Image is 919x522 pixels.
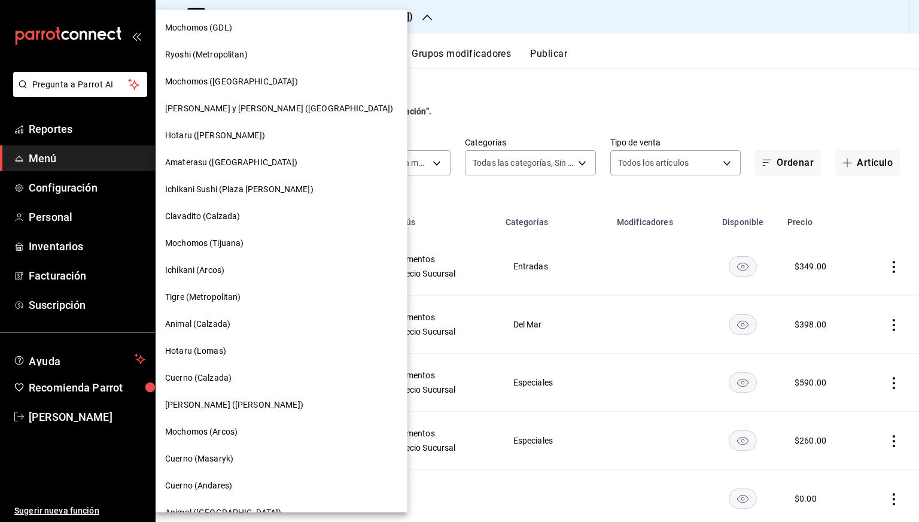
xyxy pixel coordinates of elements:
[156,391,407,418] div: [PERSON_NAME] ([PERSON_NAME])
[156,472,407,499] div: Cuerno (Andares)
[156,68,407,95] div: Mochomos ([GEOGRAPHIC_DATA])
[156,95,407,122] div: [PERSON_NAME] y [PERSON_NAME] ([GEOGRAPHIC_DATA])
[156,311,407,338] div: Animal (Calzada)
[165,129,265,142] span: Hotaru ([PERSON_NAME])
[156,365,407,391] div: Cuerno (Calzada)
[165,102,393,115] span: [PERSON_NAME] y [PERSON_NAME] ([GEOGRAPHIC_DATA])
[165,479,232,492] span: Cuerno (Andares)
[165,183,314,196] span: Ichikani Sushi (Plaza [PERSON_NAME])
[165,372,232,384] span: Cuerno (Calzada)
[156,284,407,311] div: Tigre (Metropolitan)
[165,453,233,465] span: Cuerno (Masaryk)
[156,418,407,445] div: Mochomos (Arcos)
[165,156,297,169] span: Amaterasu ([GEOGRAPHIC_DATA])
[156,14,407,41] div: Mochomos (GDL)
[156,257,407,284] div: Ichikani (Arcos)
[156,230,407,257] div: Mochomos (Tijuana)
[156,41,407,68] div: Ryoshi (Metropolitan)
[165,291,241,304] span: Tigre (Metropolitan)
[165,399,303,411] span: [PERSON_NAME] ([PERSON_NAME])
[165,264,224,277] span: Ichikani (Arcos)
[156,203,407,230] div: Clavadito (Calzada)
[165,506,281,519] span: Animal ([GEOGRAPHIC_DATA])
[165,75,298,88] span: Mochomos ([GEOGRAPHIC_DATA])
[165,426,238,438] span: Mochomos (Arcos)
[165,318,230,330] span: Animal (Calzada)
[156,176,407,203] div: Ichikani Sushi (Plaza [PERSON_NAME])
[165,48,248,61] span: Ryoshi (Metropolitan)
[156,445,407,472] div: Cuerno (Masaryk)
[156,149,407,176] div: Amaterasu ([GEOGRAPHIC_DATA])
[165,237,244,250] span: Mochomos (Tijuana)
[156,122,407,149] div: Hotaru ([PERSON_NAME])
[156,338,407,365] div: Hotaru (Lomas)
[165,22,232,34] span: Mochomos (GDL)
[165,210,241,223] span: Clavadito (Calzada)
[165,345,226,357] span: Hotaru (Lomas)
